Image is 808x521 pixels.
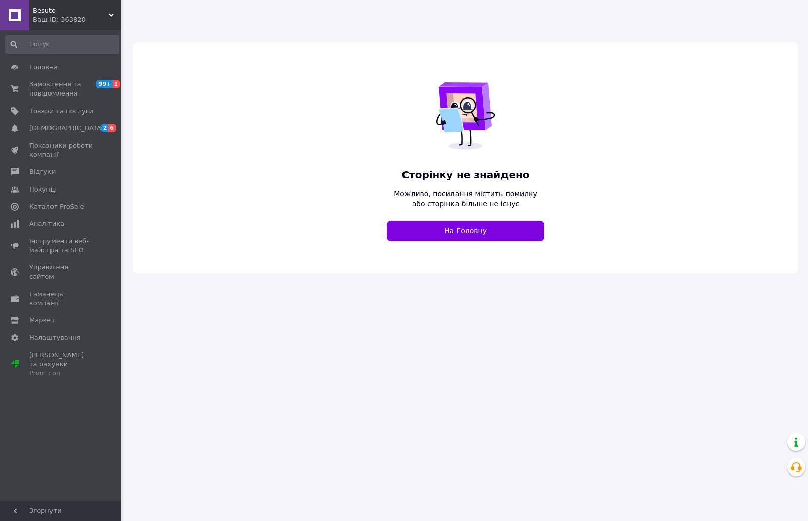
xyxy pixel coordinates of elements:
[387,188,544,209] span: Можливо, посилання містить помилку або сторінка більше не існує
[29,185,57,194] span: Покупці
[29,236,93,255] span: Інструменти веб-майстра та SEO
[29,63,58,72] span: Головна
[108,124,116,132] span: 6
[29,124,104,133] span: [DEMOGRAPHIC_DATA]
[29,141,93,159] span: Показники роботи компанії
[29,80,93,98] span: Замовлення та повідомлення
[29,167,56,176] span: Відгуки
[387,168,544,182] span: Сторінку не знайдено
[96,80,113,88] span: 99+
[33,15,121,24] div: Ваш ID: 363820
[5,35,119,54] input: Пошук
[29,202,84,211] span: Каталог ProSale
[29,369,93,378] div: Prom топ
[29,219,64,228] span: Аналітика
[387,221,544,241] a: На Головну
[29,316,55,325] span: Маркет
[29,333,81,342] span: Налаштування
[100,124,109,132] span: 2
[29,290,93,308] span: Гаманець компанії
[33,6,109,15] span: Besuto
[113,80,121,88] span: 1
[29,107,93,116] span: Товари та послуги
[29,263,93,281] span: Управління сайтом
[29,351,93,378] span: [PERSON_NAME] та рахунки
